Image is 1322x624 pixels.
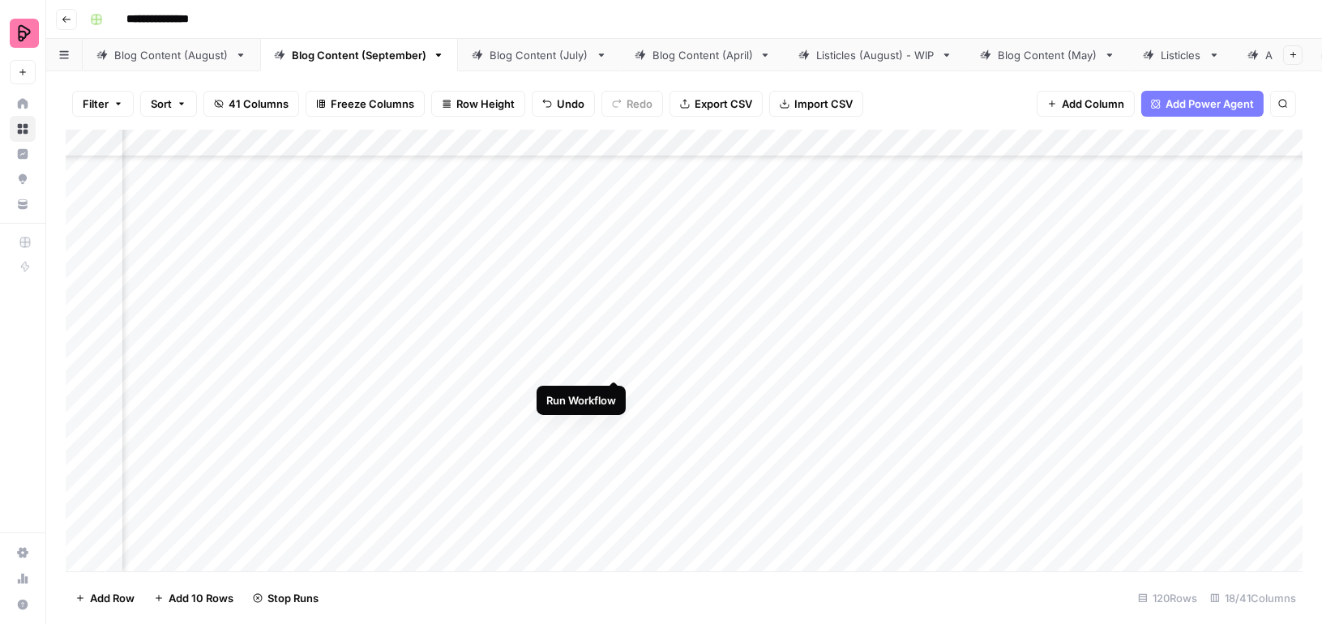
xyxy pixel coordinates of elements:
a: Blog Content (July) [458,39,621,71]
div: Listicles (August) - WIP [816,47,935,63]
a: Insights [10,141,36,167]
span: Row Height [456,96,515,112]
span: Add 10 Rows [169,590,233,606]
button: Freeze Columns [306,91,425,117]
span: Sort [151,96,172,112]
div: Run Workflow [546,392,616,408]
button: Add Power Agent [1141,91,1264,117]
button: Import CSV [769,91,863,117]
div: Blog Content (April) [652,47,753,63]
span: Stop Runs [267,590,319,606]
a: Listicles [1129,39,1234,71]
button: Add 10 Rows [144,585,243,611]
button: Help + Support [10,592,36,618]
a: Browse [10,116,36,142]
a: Listicles (August) - WIP [785,39,966,71]
span: Export CSV [695,96,752,112]
button: Sort [140,91,197,117]
span: Redo [627,96,652,112]
a: Blog Content (April) [621,39,785,71]
div: 120 Rows [1132,585,1204,611]
div: Listicles [1161,47,1202,63]
button: Add Column [1037,91,1135,117]
a: Blog Content (August) [83,39,260,71]
span: Filter [83,96,109,112]
button: Workspace: Preply [10,13,36,53]
button: Redo [601,91,663,117]
button: Row Height [431,91,525,117]
div: Blog Content (September) [292,47,426,63]
span: Add Column [1062,96,1124,112]
span: 41 Columns [229,96,289,112]
div: Blog Content (May) [998,47,1097,63]
span: Add Power Agent [1166,96,1254,112]
span: Import CSV [794,96,853,112]
button: Add Row [66,585,144,611]
a: Usage [10,566,36,592]
div: Blog Content (August) [114,47,229,63]
a: Blog Content (May) [966,39,1129,71]
a: Your Data [10,191,36,217]
button: Undo [532,91,595,117]
a: Settings [10,540,36,566]
span: Freeze Columns [331,96,414,112]
span: Undo [557,96,584,112]
a: Opportunities [10,166,36,192]
span: Add Row [90,590,135,606]
button: Stop Runs [243,585,328,611]
img: Preply Logo [10,19,39,48]
a: Blog Content (September) [260,39,458,71]
button: Export CSV [670,91,763,117]
button: 41 Columns [203,91,299,117]
div: Blog Content (July) [490,47,589,63]
a: Home [10,91,36,117]
button: Filter [72,91,134,117]
div: 18/41 Columns [1204,585,1303,611]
